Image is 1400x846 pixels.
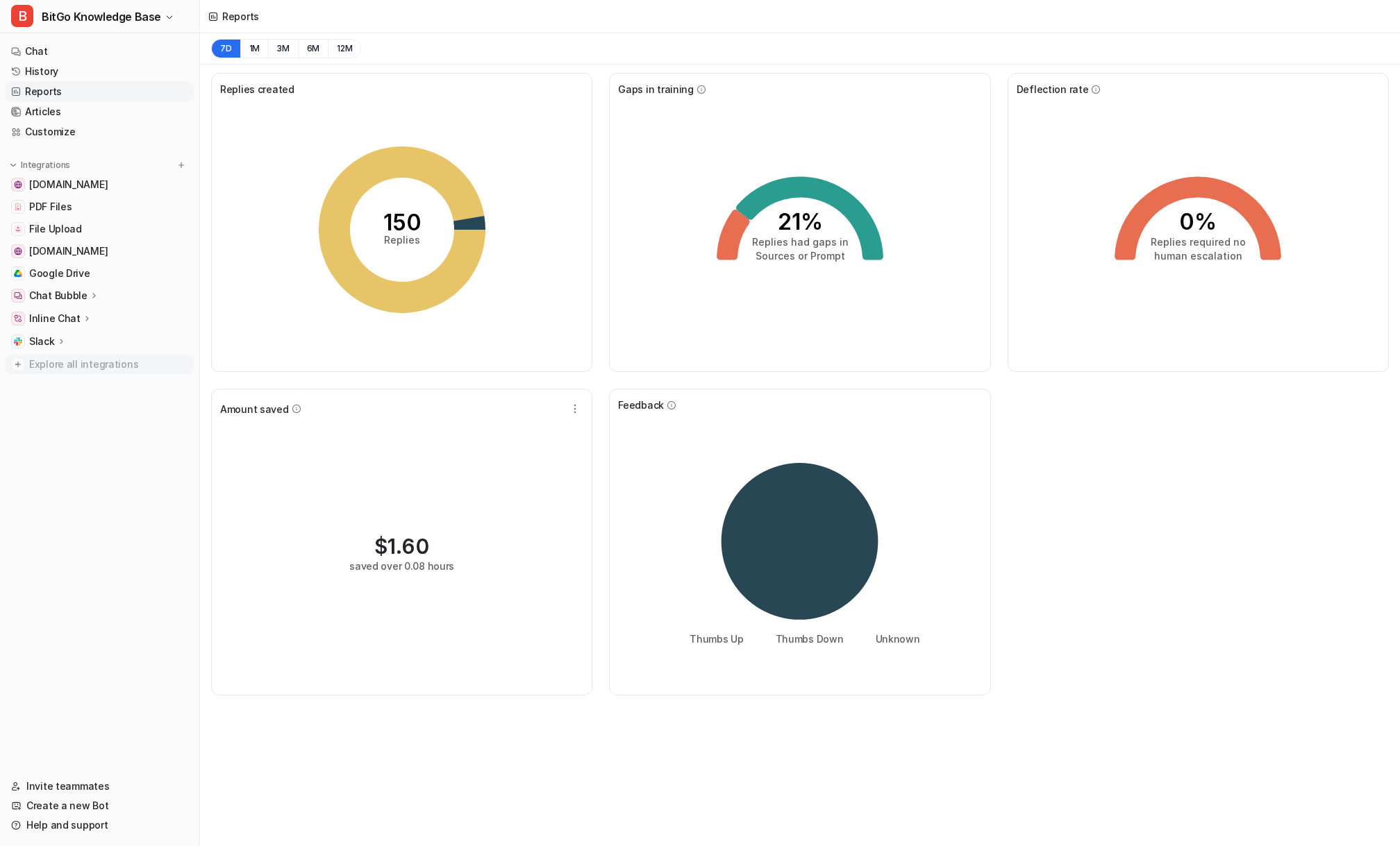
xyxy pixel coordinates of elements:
[6,175,194,194] a: www.bitgo.com[DOMAIN_NAME]
[14,337,22,346] img: Slack
[6,777,194,796] a: Invite teammates
[1151,236,1246,248] tspan: Replies required no
[211,39,240,58] button: 7D
[8,160,18,170] img: expand menu
[14,314,22,323] img: Inline Chat
[374,534,429,559] div: $
[6,242,194,261] a: developers.bitgo.com[DOMAIN_NAME]
[383,209,421,236] tspan: 150
[29,244,108,258] span: [DOMAIN_NAME]
[6,219,194,239] a: File UploadFile Upload
[14,225,22,233] img: File Upload
[6,158,74,172] button: Integrations
[866,632,920,646] li: Unknown
[6,122,194,142] a: Customize
[1017,82,1089,96] span: Deflection rate
[680,632,743,646] li: Thumbs Up
[6,796,194,815] a: Create a new Bot
[6,62,194,81] a: History
[298,39,328,58] button: 6M
[755,250,844,262] tspan: Sources or Prompt
[6,102,194,121] a: Articles
[11,357,25,371] img: explore all integrations
[1154,250,1242,262] tspan: human escalation
[6,264,194,283] a: Google DriveGoogle Drive
[384,234,420,246] tspan: Replies
[29,312,81,325] p: Inline Chat
[240,39,269,58] button: 1M
[328,39,361,58] button: 12M
[6,197,194,217] a: PDF FilesPDF Files
[349,559,454,573] div: saved over 0.08 hours
[777,208,822,235] tspan: 21%
[29,267,90,280] span: Google Drive
[751,236,848,248] tspan: Replies had gaps in
[14,291,22,300] img: Chat Bubble
[1179,208,1217,235] tspan: 0%
[42,7,161,26] span: BitGo Knowledge Base
[220,402,289,416] span: Amount saved
[29,200,72,214] span: PDF Files
[6,815,194,835] a: Help and support
[11,5,33,27] span: B
[21,160,70,171] p: Integrations
[29,178,108,192] span: [DOMAIN_NAME]
[29,335,55,348] p: Slack
[29,353,188,375] span: Explore all integrations
[14,180,22,189] img: www.bitgo.com
[618,398,664,412] span: Feedback
[268,39,298,58] button: 3M
[14,247,22,255] img: developers.bitgo.com
[222,9,259,24] div: Reports
[14,269,22,278] img: Google Drive
[618,82,694,96] span: Gaps in training
[387,534,429,559] span: 1.60
[6,82,194,101] a: Reports
[220,82,294,96] span: Replies created
[6,42,194,61] a: Chat
[29,222,82,236] span: File Upload
[29,289,87,303] p: Chat Bubble
[6,355,194,374] a: Explore all integrations
[176,160,186,170] img: menu_add.svg
[14,203,22,211] img: PDF Files
[766,632,844,646] li: Thumbs Down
